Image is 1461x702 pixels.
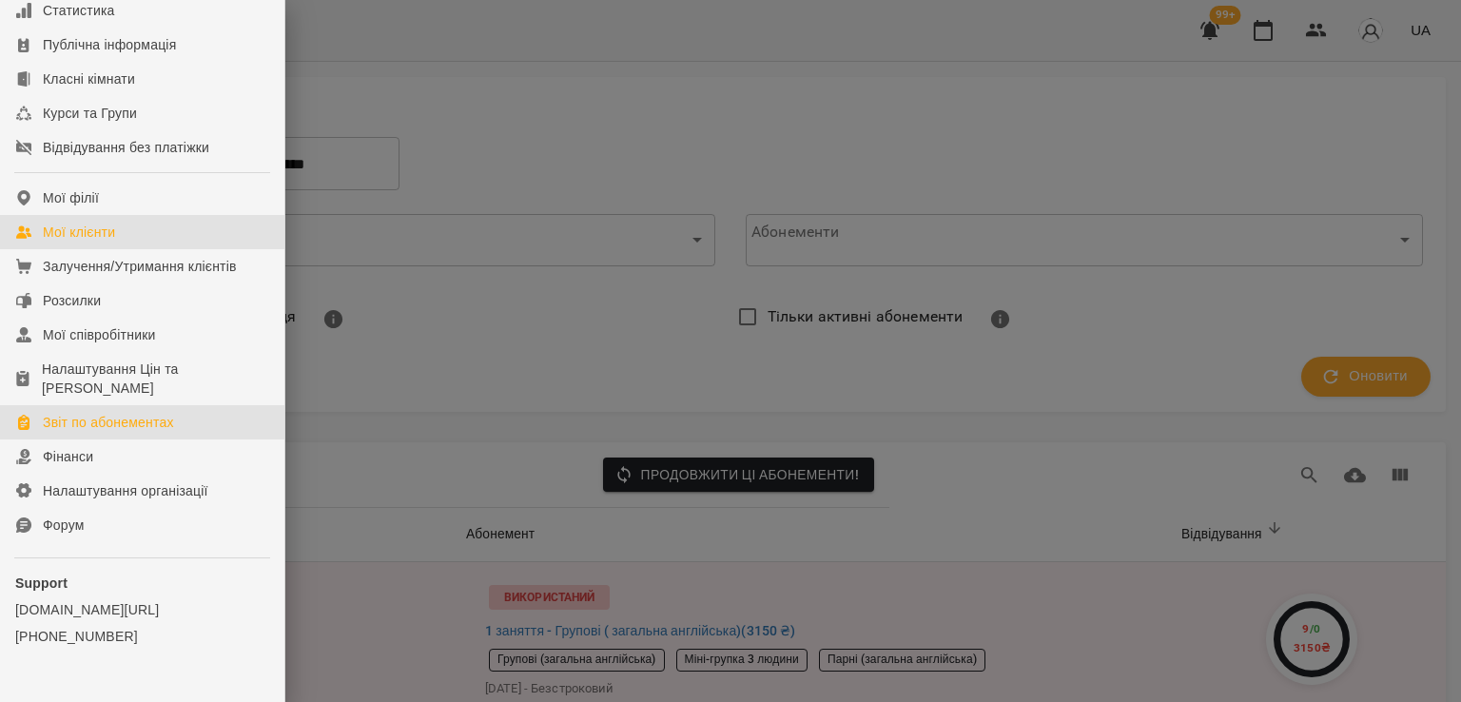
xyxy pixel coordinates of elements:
div: Статистика [43,1,115,20]
div: Налаштування Цін та [PERSON_NAME] [42,360,269,398]
a: [DOMAIN_NAME][URL] [15,600,269,619]
div: Мої співробітники [43,325,156,344]
div: Мої клієнти [43,223,115,242]
a: [PHONE_NUMBER] [15,627,269,646]
div: Звіт по абонементах [43,413,174,432]
div: Налаштування організації [43,481,208,500]
div: Мої філії [43,188,99,207]
div: Курси та Групи [43,104,137,123]
div: Класні кімнати [43,69,135,88]
div: Відвідування без платіжки [43,138,209,157]
div: Публічна інформація [43,35,176,54]
div: Фінанси [43,447,93,466]
div: Розсилки [43,291,101,310]
div: Залучення/Утримання клієнтів [43,257,237,276]
p: Support [15,574,269,593]
div: Форум [43,516,85,535]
